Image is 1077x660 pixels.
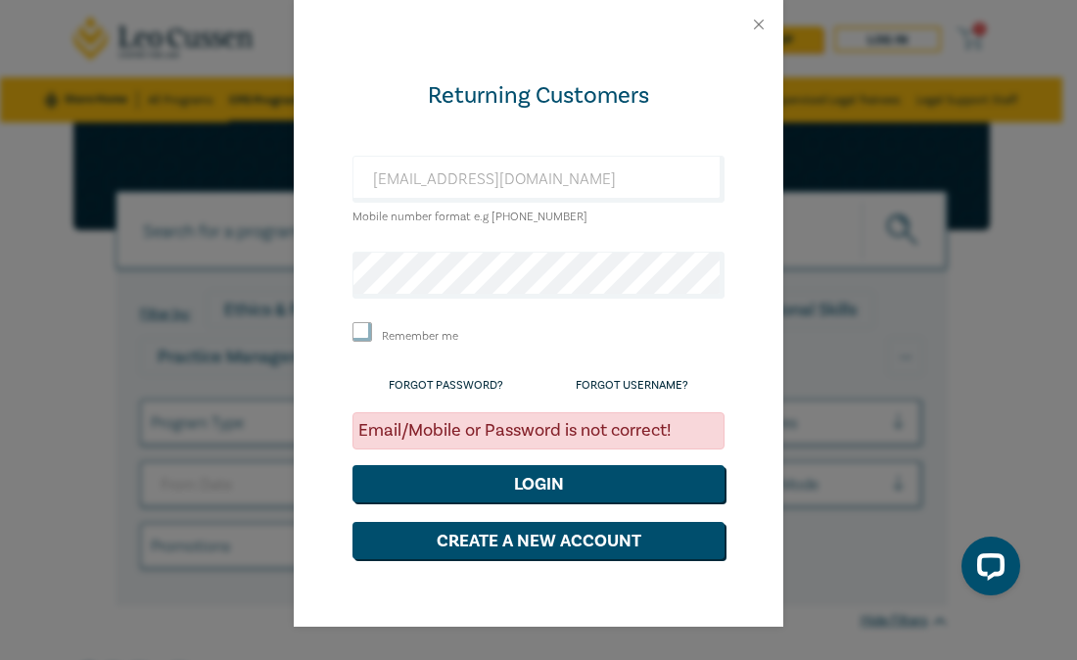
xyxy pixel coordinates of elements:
[946,529,1028,611] iframe: LiveChat chat widget
[389,378,503,393] a: Forgot Password?
[352,522,725,559] button: Create a New Account
[382,328,458,345] label: Remember me
[352,80,725,112] div: Returning Customers
[750,16,768,33] button: Close
[352,210,587,224] small: Mobile number format e.g [PHONE_NUMBER]
[352,412,725,449] div: Email/Mobile or Password is not correct!
[352,156,725,203] input: Enter email or Mobile number
[352,465,725,502] button: Login
[576,378,688,393] a: Forgot Username?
